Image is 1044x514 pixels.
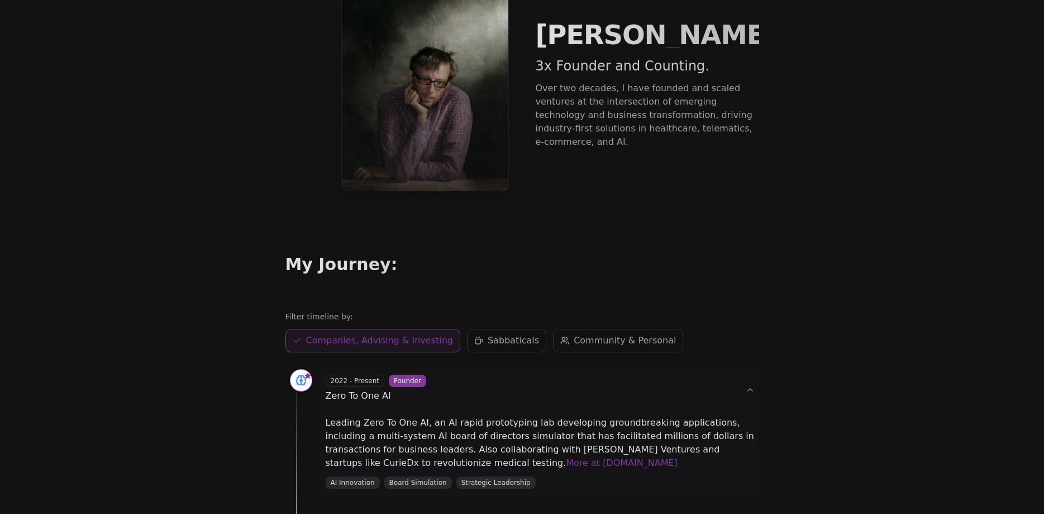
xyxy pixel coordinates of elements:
span: Sabbaticals [488,334,539,347]
button: 2022 - PresentFounderZero To One AI [321,366,759,412]
label: Filter timeline by: [285,311,759,322]
h1: [PERSON_NAME] [536,21,759,48]
span: 2022 - Present [326,375,385,387]
div: 2022 - PresentFounderZero To One AI [321,412,759,498]
span: Community & Personal [574,334,676,347]
button: Community & Personal [553,329,683,352]
p: Over two decades, I have founded and scaled ventures at the intersection of emerging technology a... [536,82,759,149]
div: Toggle Zero To One AI section [290,369,312,392]
span: Strategic Leadership [456,477,536,489]
p: 3x Founder and Counting. [536,57,759,75]
span: Founder [389,375,426,387]
span: Zero To One AI [326,390,391,401]
h2: My Journey: [285,254,759,275]
button: Sabbaticals [467,329,546,352]
a: More at [DOMAIN_NAME] [566,458,678,468]
span: AI Innovation [326,477,380,489]
p: Leading Zero To One AI, an AI rapid prototyping lab developing groundbreaking applications, inclu... [326,416,755,470]
span: Board Simulation [384,477,452,489]
button: Companies, Advising & Investing [285,329,460,352]
span: Companies, Advising & Investing [306,334,453,347]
